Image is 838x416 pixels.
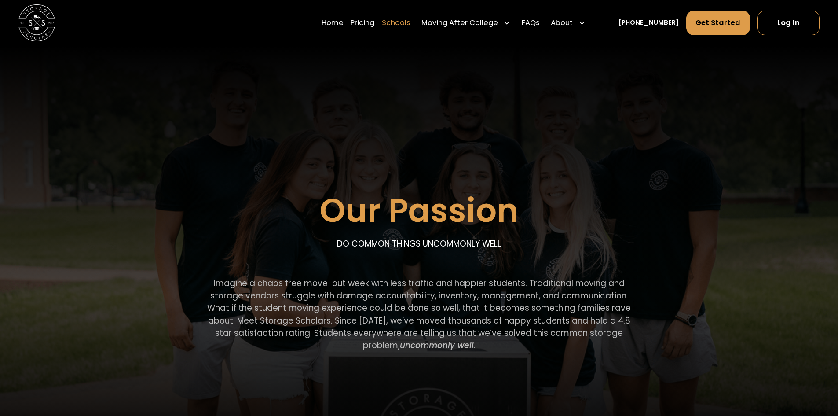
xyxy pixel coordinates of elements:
[18,4,55,41] img: Storage Scholars main logo
[322,10,344,36] a: Home
[551,18,573,29] div: About
[319,192,519,228] h1: Our Passion
[351,10,374,36] a: Pricing
[757,11,820,35] a: Log In
[686,11,750,35] a: Get Started
[382,10,410,36] a: Schools
[547,10,589,36] div: About
[18,4,55,41] a: home
[418,10,515,36] div: Moving After College
[337,238,501,250] p: DO COMMON THINGS UNCOMMONLY WELL
[400,339,474,351] em: uncommonly well
[522,10,540,36] a: FAQs
[199,277,639,352] p: Imagine a chaos free move-out week with less traffic and happier students. Traditional moving and...
[618,18,679,28] a: [PHONE_NUMBER]
[421,18,498,29] div: Moving After College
